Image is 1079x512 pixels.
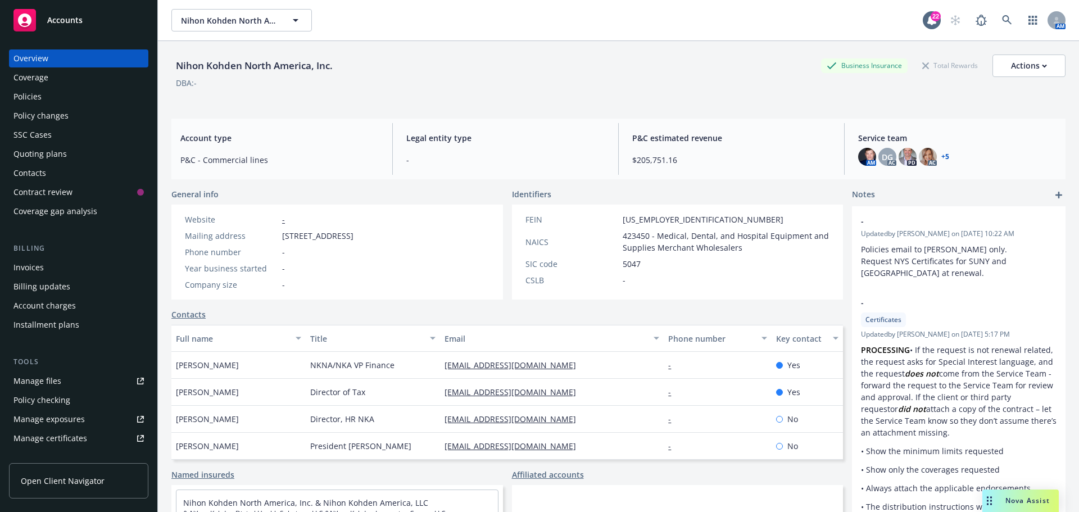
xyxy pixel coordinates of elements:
[9,297,148,315] a: Account charges
[183,497,428,508] a: Nihon Kohden North America, Inc. & Nihon Kohden America, LLC
[171,188,219,200] span: General info
[861,482,1057,494] p: • Always attach the applicable endorsements
[861,229,1057,239] span: Updated by [PERSON_NAME] on [DATE] 10:22 AM
[13,372,61,390] div: Manage files
[13,49,48,67] div: Overview
[176,440,239,452] span: [PERSON_NAME]
[787,440,798,452] span: No
[776,333,826,345] div: Key contact
[919,148,937,166] img: photo
[406,154,605,166] span: -
[282,230,353,242] span: [STREET_ADDRESS]
[13,183,72,201] div: Contract review
[852,206,1066,288] div: -Updatedby [PERSON_NAME] on [DATE] 10:22 AMPolicies email to [PERSON_NAME] only. Request NYS Cert...
[13,164,46,182] div: Contacts
[668,441,680,451] a: -
[1011,55,1047,76] div: Actions
[176,333,289,345] div: Full name
[13,259,44,277] div: Invoices
[1005,496,1050,505] span: Nova Assist
[821,58,908,73] div: Business Insurance
[181,15,278,26] span: Nihon Kohden North America, Inc.
[310,413,374,425] span: Director, HR NKA
[861,464,1057,475] p: • Show only the coverages requested
[282,214,285,225] a: -
[406,132,605,144] span: Legal entity type
[180,154,379,166] span: P&C - Commercial lines
[944,9,967,31] a: Start snowing
[13,69,48,87] div: Coverage
[996,9,1018,31] a: Search
[310,440,411,452] span: President [PERSON_NAME]
[171,469,234,481] a: Named insureds
[185,230,278,242] div: Mailing address
[47,16,83,25] span: Accounts
[310,333,423,345] div: Title
[9,356,148,368] div: Tools
[282,262,285,274] span: -
[525,214,618,225] div: FEIN
[525,274,618,286] div: CSLB
[9,183,148,201] a: Contract review
[787,413,798,425] span: No
[852,188,875,202] span: Notes
[970,9,992,31] a: Report a Bug
[9,278,148,296] a: Billing updates
[898,404,926,414] em: did not
[982,490,1059,512] button: Nova Assist
[623,214,783,225] span: [US_EMPLOYER_IDENTIFICATION_NUMBER]
[632,154,831,166] span: $205,751.16
[858,132,1057,144] span: Service team
[861,243,1057,279] p: Policies email to [PERSON_NAME] only. Request NYS Certificates for SUNY and [GEOGRAPHIC_DATA] at ...
[171,325,306,352] button: Full name
[512,469,584,481] a: Affiliated accounts
[992,55,1066,77] button: Actions
[310,359,395,371] span: NKNA/NKA VP Finance
[9,164,148,182] a: Contacts
[9,202,148,220] a: Coverage gap analysis
[171,309,206,320] a: Contacts
[861,297,1027,309] span: -
[512,188,551,200] span: Identifiers
[941,153,949,160] a: +5
[180,132,379,144] span: Account type
[9,391,148,409] a: Policy checking
[917,58,983,73] div: Total Rewards
[9,448,148,466] a: Manage claims
[664,325,771,352] button: Phone number
[171,9,312,31] button: Nihon Kohden North America, Inc.
[861,445,1057,457] p: • Show the minimum limits requested
[13,107,69,125] div: Policy changes
[13,410,85,428] div: Manage exposures
[9,410,148,428] a: Manage exposures
[306,325,440,352] button: Title
[858,148,876,166] img: photo
[185,214,278,225] div: Website
[13,88,42,106] div: Policies
[882,151,893,163] span: DG
[9,145,148,163] a: Quoting plans
[445,414,585,424] a: [EMAIL_ADDRESS][DOMAIN_NAME]
[13,297,76,315] div: Account charges
[861,345,910,355] strong: PROCESSING
[282,246,285,258] span: -
[13,278,70,296] div: Billing updates
[861,329,1057,339] span: Updated by [PERSON_NAME] on [DATE] 5:17 PM
[176,386,239,398] span: [PERSON_NAME]
[1022,9,1044,31] a: Switch app
[171,58,337,73] div: Nihon Kohden North America, Inc.
[176,413,239,425] span: [PERSON_NAME]
[9,107,148,125] a: Policy changes
[13,429,87,447] div: Manage certificates
[445,387,585,397] a: [EMAIL_ADDRESS][DOMAIN_NAME]
[787,386,800,398] span: Yes
[176,77,197,89] div: DBA: -
[861,344,1057,438] p: • If the request is not renewal related, the request asks for Special Interest language, and the ...
[787,359,800,371] span: Yes
[772,325,843,352] button: Key contact
[13,202,97,220] div: Coverage gap analysis
[9,429,148,447] a: Manage certificates
[861,215,1027,227] span: -
[623,230,830,253] span: 423450 - Medical, Dental, and Hospital Equipment and Supplies Merchant Wholesalers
